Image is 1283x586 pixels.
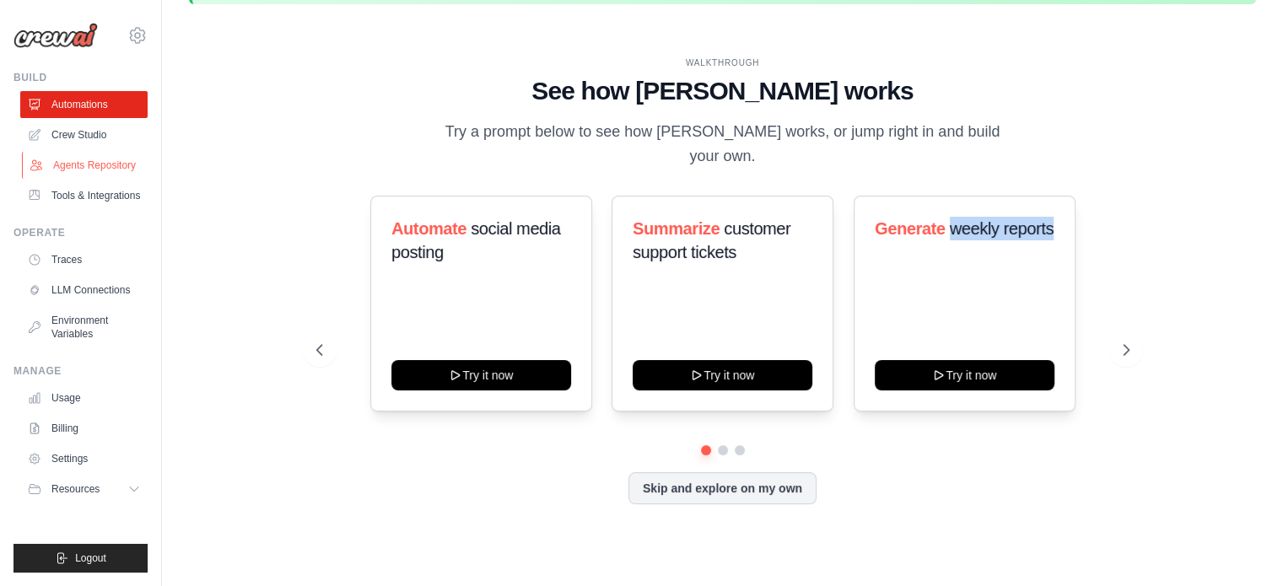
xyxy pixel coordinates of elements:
[20,277,148,304] a: LLM Connections
[439,120,1006,169] p: Try a prompt below to see how [PERSON_NAME] works, or jump right in and build your own.
[20,182,148,209] a: Tools & Integrations
[875,219,946,238] span: Generate
[20,445,148,472] a: Settings
[13,544,148,573] button: Logout
[20,91,148,118] a: Automations
[13,71,148,84] div: Build
[20,476,148,503] button: Resources
[22,152,149,179] a: Agents Repository
[13,226,148,239] div: Operate
[628,472,817,504] button: Skip and explore on my own
[316,56,1129,69] div: WALKTHROUGH
[20,415,148,442] a: Billing
[13,23,98,48] img: Logo
[13,364,148,378] div: Manage
[633,360,812,390] button: Try it now
[20,121,148,148] a: Crew Studio
[633,219,720,238] span: Summarize
[875,360,1054,390] button: Try it now
[20,246,148,273] a: Traces
[1199,505,1283,586] iframe: Chat Widget
[391,360,571,390] button: Try it now
[391,219,561,261] span: social media posting
[316,76,1129,106] h1: See how [PERSON_NAME] works
[51,482,100,496] span: Resources
[75,551,106,565] span: Logout
[20,384,148,411] a: Usage
[391,219,466,238] span: Automate
[950,219,1054,238] span: weekly reports
[20,307,148,347] a: Environment Variables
